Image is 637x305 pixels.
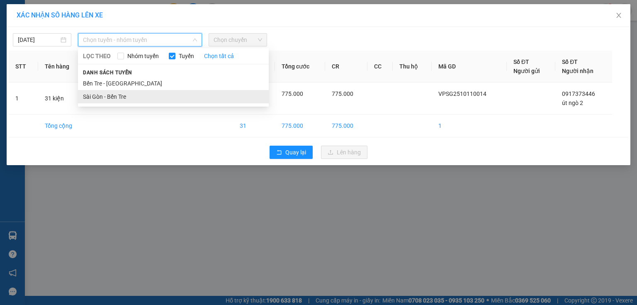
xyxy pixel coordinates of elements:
th: Mã GD [432,51,507,83]
span: XÁC NHẬN SỐ HÀNG LÊN XE [17,11,103,19]
span: 0917373446 [562,90,595,97]
button: rollbackQuay lại [270,146,313,159]
span: Quay lại [285,148,306,157]
button: uploadLên hàng [321,146,367,159]
span: down [192,37,197,42]
th: Thu hộ [393,51,432,83]
span: rollback [276,149,282,156]
span: close [615,12,622,19]
span: Chọn tuyến - nhóm tuyến [83,34,197,46]
span: Số ĐT [562,59,578,65]
li: Bến Tre - [GEOGRAPHIC_DATA] [78,77,269,90]
td: Tổng cộng [38,115,88,137]
input: 12/10/2025 [18,35,59,44]
button: Close [607,4,630,27]
th: CC [367,51,393,83]
th: Tên hàng [38,51,88,83]
th: STT [9,51,38,83]
span: VPSG2510110014 [438,90,486,97]
span: Chọn chuyến [214,34,262,46]
th: CR [325,51,368,83]
span: út ngò 2 [562,100,583,106]
td: 1 [9,83,38,115]
td: 31 [233,115,275,137]
span: 775.000 [282,90,303,97]
span: Người gửi [513,68,540,74]
span: 775.000 [332,90,353,97]
td: 1 [432,115,507,137]
a: Chọn tất cả [204,51,234,61]
span: Danh sách tuyến [78,69,137,76]
span: Số ĐT [513,59,529,65]
span: Nhóm tuyến [124,51,162,61]
span: Người nhận [562,68,593,74]
td: 31 kiện [38,83,88,115]
span: LỌC THEO [83,51,111,61]
td: 775.000 [275,115,325,137]
span: Tuyến [175,51,197,61]
th: Tổng cước [275,51,325,83]
li: Sài Gòn - Bến Tre [78,90,269,103]
td: 775.000 [325,115,368,137]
